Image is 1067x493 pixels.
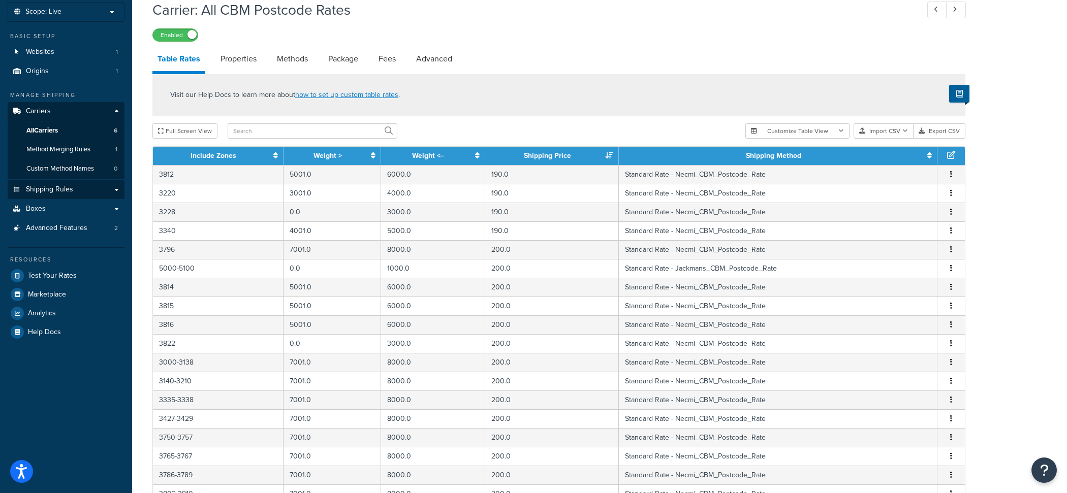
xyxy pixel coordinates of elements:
[485,334,619,353] td: 200.0
[485,353,619,372] td: 200.0
[8,304,124,322] a: Analytics
[381,278,485,297] td: 6000.0
[28,290,66,299] span: Marketplace
[8,267,124,285] a: Test Your Rates
[946,2,966,18] a: Next Record
[619,372,937,390] td: Standard Rate - Necmi_CBM_Postcode_Rate
[284,240,381,259] td: 7001.0
[26,205,46,213] span: Boxes
[8,140,124,159] li: Method Merging Rules
[485,372,619,390] td: 200.0
[619,297,937,315] td: Standard Rate - Necmi_CBM_Postcode_Rate
[485,315,619,334] td: 200.0
[272,47,313,71] a: Methods
[485,278,619,297] td: 200.0
[26,107,51,116] span: Carriers
[619,315,937,334] td: Standard Rate - Necmi_CBM_Postcode_Rate
[116,67,118,76] span: 1
[215,47,262,71] a: Properties
[8,102,124,179] li: Carriers
[153,240,284,259] td: 3796
[381,466,485,484] td: 8000.0
[114,126,117,135] span: 6
[295,89,398,100] a: how to set up custom table rates
[381,184,485,203] td: 4000.0
[381,203,485,221] td: 3000.0
[26,185,73,194] span: Shipping Rules
[381,259,485,278] td: 1000.0
[153,184,284,203] td: 3220
[8,91,124,100] div: Manage Shipping
[114,224,118,233] span: 2
[153,259,284,278] td: 5000-5100
[284,297,381,315] td: 5001.0
[153,372,284,390] td: 3140-3210
[153,165,284,184] td: 3812
[485,466,619,484] td: 200.0
[619,203,937,221] td: Standard Rate - Necmi_CBM_Postcode_Rate
[619,240,937,259] td: Standard Rate - Necmi_CBM_Postcode_Rate
[284,334,381,353] td: 0.0
[8,32,124,41] div: Basic Setup
[381,353,485,372] td: 8000.0
[619,353,937,372] td: Standard Rate - Necmi_CBM_Postcode_Rate
[619,259,937,278] td: Standard Rate - Jackmans_CBM_Postcode_Rate
[524,150,571,161] a: Shipping Price
[26,165,94,173] span: Custom Method Names
[114,165,117,173] span: 0
[411,47,457,71] a: Advanced
[8,323,124,341] a: Help Docs
[152,47,205,74] a: Table Rates
[28,328,61,337] span: Help Docs
[8,219,124,238] li: Advanced Features
[412,150,444,161] a: Weight <=
[8,43,124,61] li: Websites
[28,272,77,280] span: Test Your Rates
[153,334,284,353] td: 3822
[153,297,284,315] td: 3815
[8,159,124,178] li: Custom Method Names
[191,150,236,161] a: Include Zones
[746,150,801,161] a: Shipping Method
[8,285,124,304] li: Marketplace
[8,102,124,121] a: Carriers
[485,390,619,409] td: 200.0
[8,200,124,218] a: Boxes
[8,180,124,199] li: Shipping Rules
[619,409,937,428] td: Standard Rate - Necmi_CBM_Postcode_Rate
[116,48,118,56] span: 1
[26,145,90,154] span: Method Merging Rules
[28,309,56,318] span: Analytics
[153,428,284,447] td: 3750-3757
[381,165,485,184] td: 6000.0
[619,390,937,409] td: Standard Rate - Necmi_CBM_Postcode_Rate
[8,255,124,264] div: Resources
[26,48,54,56] span: Websites
[284,278,381,297] td: 5001.0
[949,85,969,103] button: Show Help Docs
[8,219,124,238] a: Advanced Features2
[284,466,381,484] td: 7001.0
[284,372,381,390] td: 7001.0
[619,334,937,353] td: Standard Rate - Necmi_CBM_Postcode_Rate
[284,203,381,221] td: 0.0
[381,240,485,259] td: 8000.0
[373,47,401,71] a: Fees
[927,2,947,18] a: Previous Record
[1031,457,1057,483] button: Open Resource Center
[485,297,619,315] td: 200.0
[619,184,937,203] td: Standard Rate - Necmi_CBM_Postcode_Rate
[26,126,58,135] span: All Carriers
[284,221,381,240] td: 4001.0
[854,123,914,139] button: Import CSV
[284,315,381,334] td: 5001.0
[284,353,381,372] td: 7001.0
[485,240,619,259] td: 200.0
[153,466,284,484] td: 3786-3789
[485,447,619,466] td: 200.0
[153,409,284,428] td: 3427-3429
[153,390,284,409] td: 3335-3338
[25,8,61,16] span: Scope: Live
